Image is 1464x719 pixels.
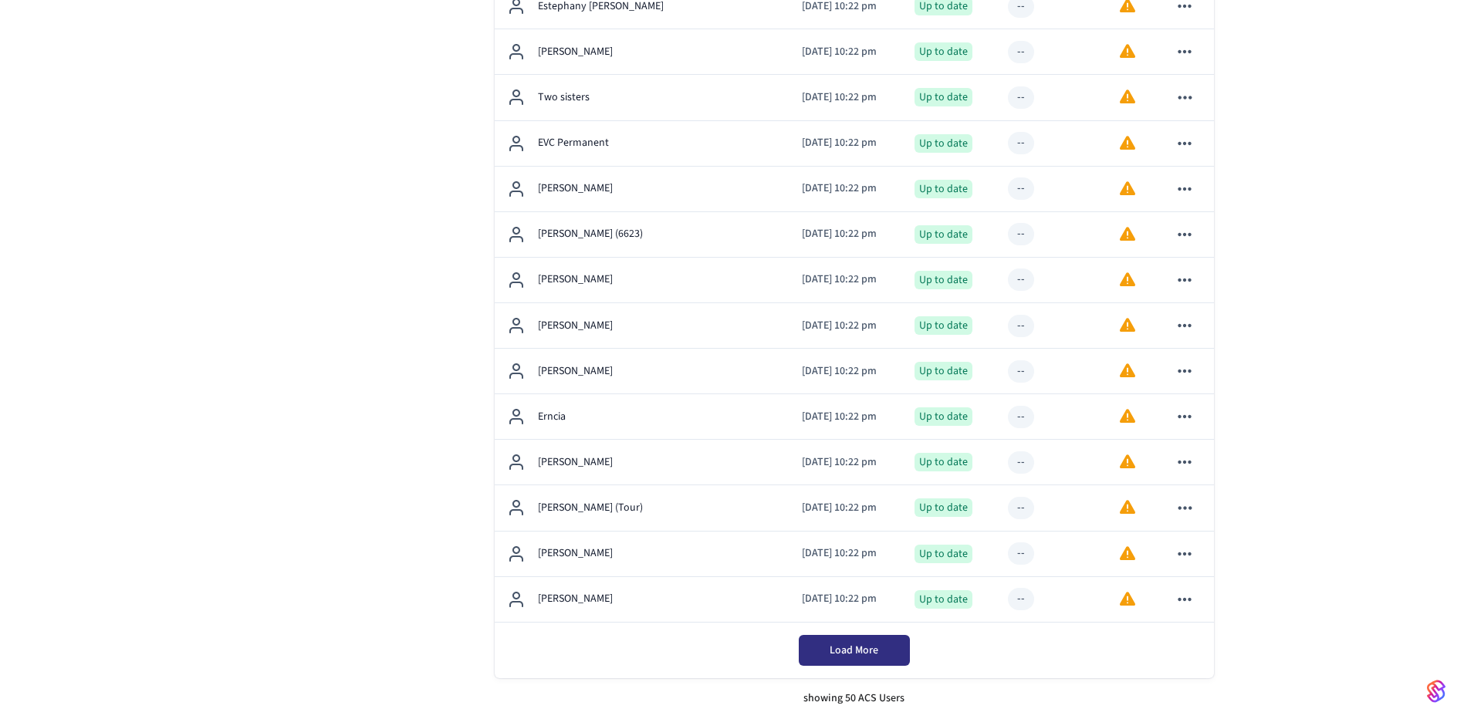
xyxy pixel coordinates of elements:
img: SeamLogoGradient.69752ec5.svg [1427,679,1445,704]
div: Up to date [915,453,972,471]
p: [PERSON_NAME] [538,545,613,562]
p: [DATE] 10:22 pm [802,135,890,151]
div: -- [1017,409,1025,425]
div: -- [1017,226,1025,242]
p: [PERSON_NAME] [538,591,613,607]
div: -- [1017,318,1025,334]
div: -- [1017,454,1025,471]
span: Load More [830,643,878,658]
div: Up to date [915,225,972,244]
p: [DATE] 10:22 pm [802,226,890,242]
div: Up to date [915,180,972,198]
p: Two sisters [538,89,590,106]
div: Up to date [915,362,972,380]
p: [DATE] 10:22 pm [802,545,890,562]
div: Up to date [915,590,972,609]
p: EVC Permanent [538,135,609,151]
div: Up to date [915,498,972,517]
div: -- [1017,363,1025,380]
div: -- [1017,89,1025,106]
div: Up to date [915,42,972,61]
p: [PERSON_NAME] [538,363,613,380]
p: [PERSON_NAME] [538,272,613,288]
p: [DATE] 10:22 pm [802,318,890,334]
div: -- [1017,500,1025,516]
p: [PERSON_NAME] (6623) [538,226,643,242]
div: -- [1017,272,1025,288]
div: Up to date [915,271,972,289]
p: [DATE] 10:22 pm [802,44,890,60]
p: [DATE] 10:22 pm [802,89,890,106]
p: [PERSON_NAME] [538,181,613,197]
p: [DATE] 10:22 pm [802,363,890,380]
button: Load More [799,635,910,666]
p: [PERSON_NAME] [538,454,613,471]
p: [DATE] 10:22 pm [802,454,890,471]
div: Up to date [915,407,972,426]
p: Erncia [538,409,566,425]
div: -- [1017,545,1025,562]
div: Up to date [915,316,972,335]
div: Up to date [915,545,972,563]
div: -- [1017,44,1025,60]
div: showing 50 ACS Users [495,678,1214,719]
div: Up to date [915,88,972,106]
div: Up to date [915,134,972,153]
p: [DATE] 10:22 pm [802,272,890,288]
p: [DATE] 10:22 pm [802,181,890,197]
p: [PERSON_NAME] [538,318,613,334]
p: [DATE] 10:22 pm [802,591,890,607]
p: [DATE] 10:22 pm [802,500,890,516]
div: -- [1017,591,1025,607]
div: -- [1017,181,1025,197]
div: -- [1017,135,1025,151]
p: [DATE] 10:22 pm [802,409,890,425]
p: [PERSON_NAME] (Tour) [538,500,643,516]
p: [PERSON_NAME] [538,44,613,60]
